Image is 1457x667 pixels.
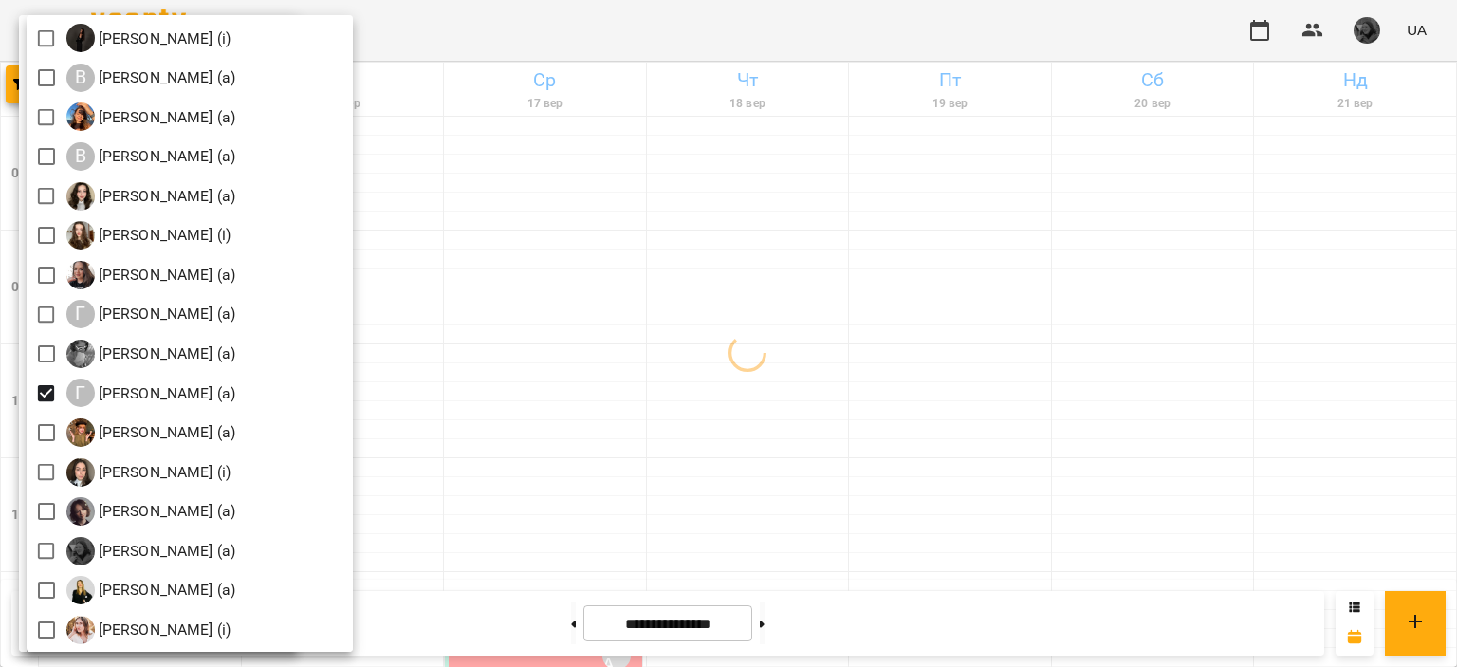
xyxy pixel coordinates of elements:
[66,537,95,565] img: Г
[66,458,231,487] a: Г [PERSON_NAME] (і)
[66,142,236,171] a: В [PERSON_NAME] (а)
[95,264,236,287] p: [PERSON_NAME] (а)
[66,497,236,526] div: Громик Софія (а)
[95,224,231,247] p: [PERSON_NAME] (і)
[66,497,236,526] a: Г [PERSON_NAME] (а)
[66,576,236,604] div: Даша Запорожець (а)
[66,182,236,211] div: Вікторія Корнейко (а)
[66,300,236,328] a: Г [PERSON_NAME] (а)
[66,102,236,131] div: Вербова Єлизавета Сергіївна (а)
[66,537,236,565] a: Г [PERSON_NAME] (а)
[66,576,95,604] img: Д
[95,619,231,641] p: [PERSON_NAME] (і)
[95,579,236,602] p: [PERSON_NAME] (а)
[66,379,95,407] div: Г
[66,497,95,526] img: Г
[66,221,95,250] img: Г
[95,28,231,50] p: [PERSON_NAME] (і)
[66,64,236,92] a: В [PERSON_NAME] (а)
[66,182,95,211] img: В
[95,382,236,405] p: [PERSON_NAME] (а)
[95,66,236,89] p: [PERSON_NAME] (а)
[66,537,236,565] div: Губич Христина (а)
[66,24,231,52] div: Ваганова Юлія (і)
[95,421,236,444] p: [PERSON_NAME] (а)
[66,142,95,171] div: В
[95,106,236,129] p: [PERSON_NAME] (а)
[66,418,95,447] img: Г
[66,261,236,289] a: Г [PERSON_NAME] (а)
[95,343,236,365] p: [PERSON_NAME] (а)
[66,64,95,92] div: В
[95,500,236,523] p: [PERSON_NAME] (а)
[66,24,95,52] img: В
[95,185,236,208] p: [PERSON_NAME] (а)
[66,102,95,131] img: В
[66,64,236,92] div: Валюшко Іванна (а)
[66,576,236,604] a: Д [PERSON_NAME] (а)
[66,221,231,250] div: Гайдукевич Анна (і)
[95,461,231,484] p: [PERSON_NAME] (і)
[66,616,95,644] img: Д
[66,142,236,171] div: Войтенко Богдан (а)
[66,458,95,487] img: Г
[66,340,95,368] img: Г
[66,221,231,250] a: Г [PERSON_NAME] (і)
[66,616,231,644] div: Добровінська Анастасія Андріївна (і)
[66,379,236,407] a: Г [PERSON_NAME] (а)
[66,418,236,447] a: Г [PERSON_NAME] (а)
[95,303,236,325] p: [PERSON_NAME] (а)
[66,182,236,211] a: В [PERSON_NAME] (а)
[66,261,236,289] div: Гастінґс Катерина (а)
[66,340,236,368] a: Г [PERSON_NAME] (а)
[66,418,236,447] div: Горошинська Олександра (а)
[95,145,236,168] p: [PERSON_NAME] (а)
[66,300,236,328] div: Гирич Кароліна (а)
[66,616,231,644] a: Д [PERSON_NAME] (і)
[66,24,231,52] a: В [PERSON_NAME] (і)
[66,300,95,328] div: Г
[95,540,236,563] p: [PERSON_NAME] (а)
[66,261,95,289] img: Г
[66,458,231,487] div: Грицюк Анна Андріївна (і)
[66,102,236,131] a: В [PERSON_NAME] (а)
